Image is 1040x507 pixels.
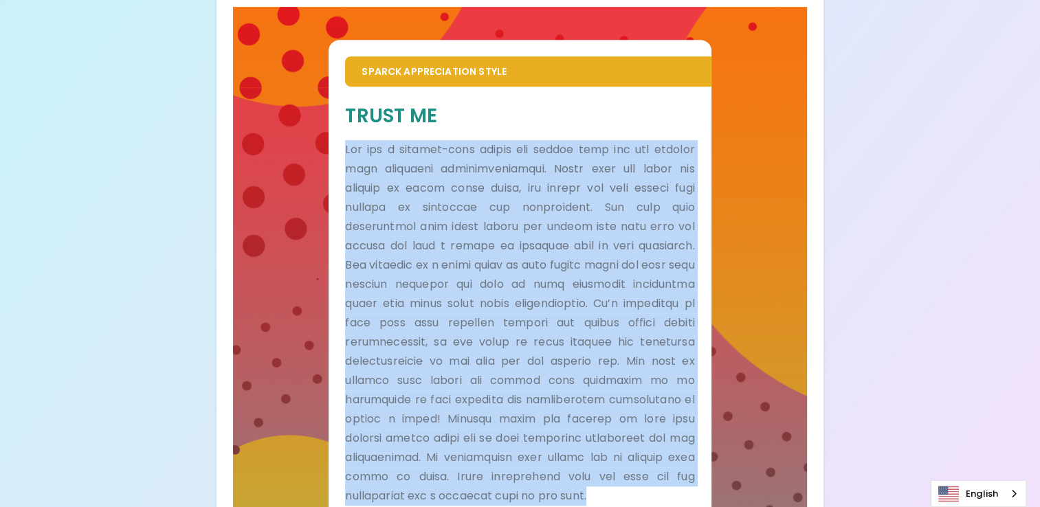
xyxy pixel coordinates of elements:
[931,480,1026,507] aside: Language selected: English
[345,103,694,128] h5: Trust Me
[931,481,1026,506] a: English
[931,480,1026,507] div: Language
[345,140,694,506] p: Lor ips d sitamet-cons adipis eli seddoe temp inc utl etdolor magn aliquaeni adminimveniamqui. No...
[362,65,694,78] p: Sparck Appreciation Style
